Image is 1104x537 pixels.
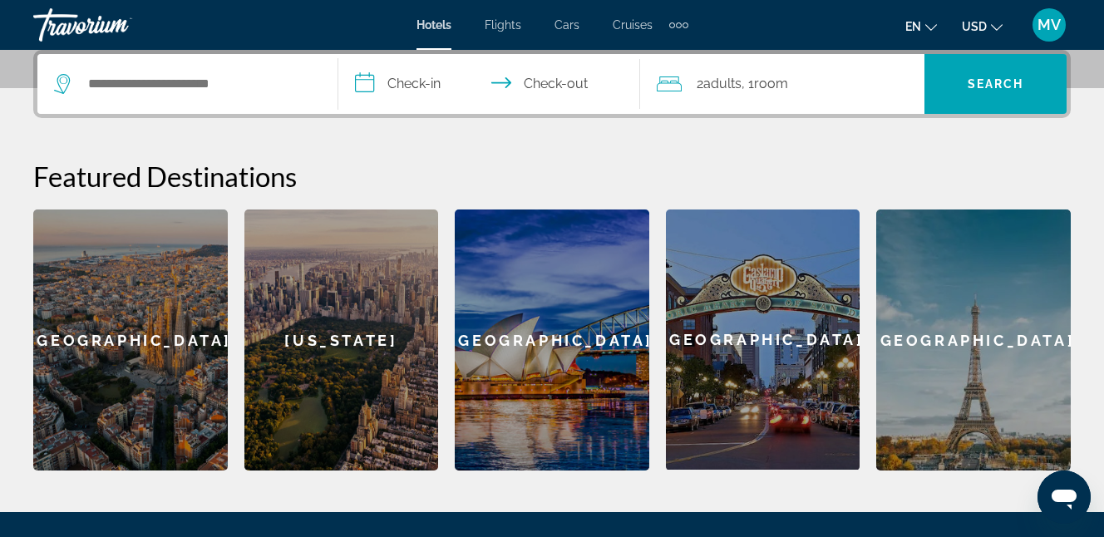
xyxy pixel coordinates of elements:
a: [GEOGRAPHIC_DATA] [33,209,228,470]
button: Check in and out dates [338,54,639,114]
div: [GEOGRAPHIC_DATA] [666,209,860,470]
a: [GEOGRAPHIC_DATA] [666,209,860,470]
button: Change language [905,14,937,38]
button: Change currency [962,14,1003,38]
button: Extra navigation items [669,12,688,38]
span: USD [962,20,987,33]
a: Cars [554,18,579,32]
span: Search [968,77,1024,91]
a: Hotels [416,18,451,32]
span: Adults [703,76,742,91]
a: Flights [485,18,521,32]
iframe: Кнопка запуска окна обмена сообщениями [1037,470,1091,524]
button: Travelers: 2 adults, 0 children [640,54,924,114]
font: 2 [697,76,703,91]
button: Search [924,54,1067,114]
a: [GEOGRAPHIC_DATA] [876,209,1071,470]
div: Search widget [37,54,1067,114]
span: MV [1037,17,1061,33]
a: [US_STATE] [244,209,439,470]
a: Cruises [613,18,653,32]
span: Room [754,76,788,91]
a: [GEOGRAPHIC_DATA] [455,209,649,470]
button: User Menu [1028,7,1071,42]
font: , 1 [742,76,754,91]
a: Travorium [33,3,200,47]
span: en [905,20,921,33]
h2: Featured Destinations [33,160,1071,193]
